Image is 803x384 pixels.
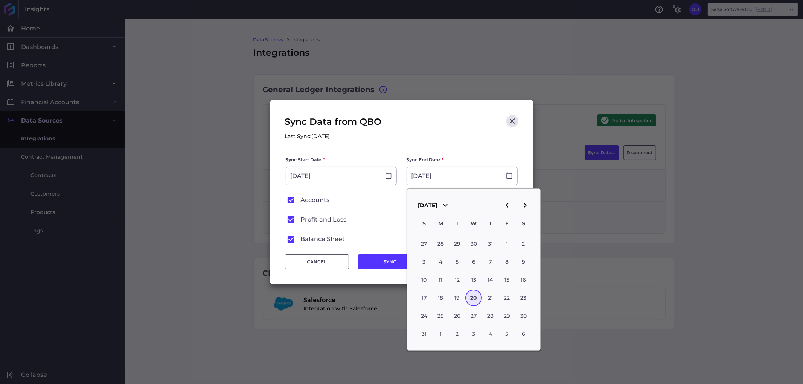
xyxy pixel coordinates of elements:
[301,235,345,244] span: Balance Sheet
[416,272,433,288] div: Choose Sunday, August 10th, 2025
[515,326,532,343] div: Choose Saturday, September 6th, 2025
[466,290,482,307] div: Choose Wednesday, August 20th, 2025
[506,115,518,127] button: Close
[449,215,466,232] div: T
[466,272,482,288] div: Choose Wednesday, August 13th, 2025
[515,290,532,307] div: Choose Saturday, August 23rd, 2025
[433,236,449,252] div: Choose Monday, July 28th, 2025
[499,254,515,270] div: Choose Friday, August 8th, 2025
[433,326,449,343] div: Choose Monday, September 1st, 2025
[482,215,499,232] div: T
[407,156,440,164] span: Sync End Date
[499,290,515,307] div: Choose Friday, August 22nd, 2025
[449,290,466,307] div: Choose Tuesday, August 19th, 2025
[301,215,347,224] span: Profit and Loss
[433,308,449,325] div: Choose Monday, August 25th, 2025
[482,326,499,343] div: Choose Thursday, September 4th, 2025
[285,254,349,269] button: CANCEL
[515,308,532,325] div: Choose Saturday, August 30th, 2025
[449,236,466,252] div: Choose Tuesday, July 29th, 2025
[407,167,501,185] input: Select Date
[515,272,532,288] div: Choose Saturday, August 16th, 2025
[449,308,466,325] div: Choose Tuesday, August 26th, 2025
[466,326,482,343] div: Choose Wednesday, September 3rd, 2025
[449,254,466,270] div: Choose Tuesday, August 5th, 2025
[466,254,482,270] div: Choose Wednesday, August 6th, 2025
[499,326,515,343] div: Choose Friday, September 5th, 2025
[433,254,449,270] div: Choose Monday, August 4th, 2025
[416,236,433,252] div: Choose Sunday, July 27th, 2025
[285,132,382,141] p: Last Sync: [DATE]
[466,215,482,232] div: W
[416,290,433,307] div: Choose Sunday, August 17th, 2025
[433,215,449,232] div: M
[482,308,499,325] div: Choose Thursday, August 28th, 2025
[466,308,482,325] div: Choose Wednesday, August 27th, 2025
[515,254,532,270] div: Choose Saturday, August 9th, 2025
[515,236,532,252] div: Choose Saturday, August 2nd, 2025
[499,236,515,252] div: Choose Friday, August 1st, 2025
[449,272,466,288] div: Choose Tuesday, August 12th, 2025
[416,326,433,343] div: Choose Sunday, August 31st, 2025
[515,215,532,232] div: S
[416,235,532,343] div: month 2025-08
[286,167,381,185] input: Select Date
[482,272,499,288] div: Choose Thursday, August 14th, 2025
[499,308,515,325] div: Choose Friday, August 29th, 2025
[416,308,433,325] div: Choose Sunday, August 24th, 2025
[482,290,499,307] div: Choose Thursday, August 21st, 2025
[413,196,454,214] button: [DATE]
[416,215,433,232] div: S
[433,290,449,307] div: Choose Monday, August 18th, 2025
[286,156,322,164] span: Sync Start Date
[433,272,449,288] div: Choose Monday, August 11th, 2025
[285,115,382,141] div: Sync Data from QBO
[449,326,466,343] div: Choose Tuesday, September 2nd, 2025
[499,272,515,288] div: Choose Friday, August 15th, 2025
[418,202,437,209] span: [DATE]
[301,196,330,205] span: Accounts
[416,254,433,270] div: Choose Sunday, August 3rd, 2025
[358,254,422,269] button: SYNC
[482,254,499,270] div: Choose Thursday, August 7th, 2025
[482,236,499,252] div: Choose Thursday, July 31st, 2025
[499,215,515,232] div: F
[466,236,482,252] div: Choose Wednesday, July 30th, 2025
